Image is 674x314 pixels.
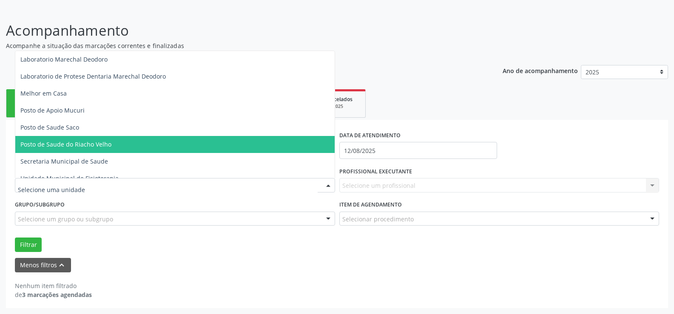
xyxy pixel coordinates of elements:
[20,106,85,114] span: Posto de Apoio Mucuri
[18,181,318,198] input: Selecione uma unidade
[15,238,42,252] button: Filtrar
[20,123,79,131] span: Posto de Saude Saco
[15,281,92,290] div: Nenhum item filtrado
[15,258,71,273] button: Menos filtroskeyboard_arrow_up
[22,291,92,299] strong: 3 marcações agendadas
[18,215,113,223] span: Selecione um grupo ou subgrupo
[20,174,119,182] span: Unidade Municipal de Fisioterapia
[6,41,469,50] p: Acompanhe a situação das marcações correntes e finalizadas
[339,142,497,159] input: Selecione um intervalo
[20,89,67,97] span: Melhor em Casa
[15,198,65,212] label: Grupo/Subgrupo
[339,198,402,212] label: Item de agendamento
[6,20,469,41] p: Acompanhamento
[20,55,108,63] span: Laboratorio Marechal Deodoro
[503,65,578,76] p: Ano de acompanhamento
[57,260,66,270] i: keyboard_arrow_up
[20,157,108,165] span: Secretaria Municipal de Saude
[20,140,111,148] span: Posto de Saude do Riacho Velho
[339,129,401,142] label: DATA DE ATENDIMENTO
[15,290,92,299] div: de
[317,103,359,110] div: 2025
[342,215,414,223] span: Selecionar procedimento
[12,106,55,112] div: Nova marcação
[324,96,353,103] span: Cancelados
[20,72,166,80] span: Laboratorio de Protese Dentaria Marechal Deodoro
[339,165,412,178] label: PROFISSIONAL EXECUTANTE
